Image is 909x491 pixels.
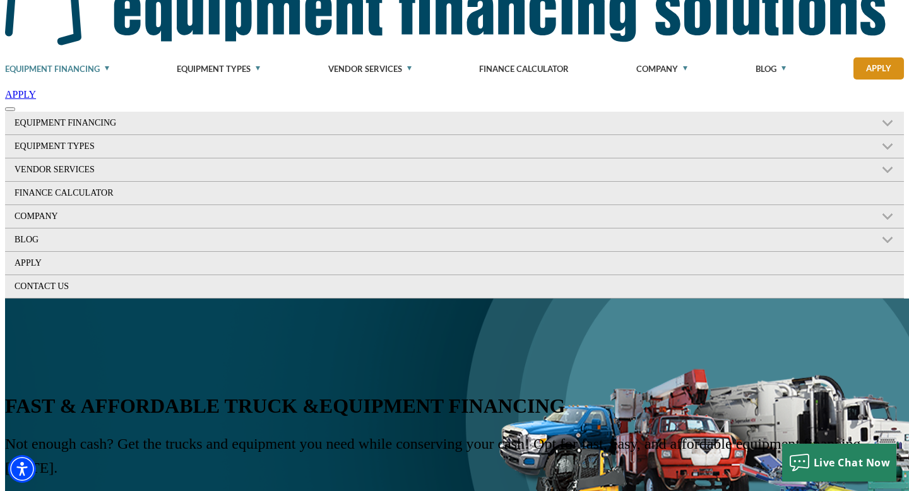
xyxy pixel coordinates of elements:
span: Live Chat Now [814,456,891,470]
a: CONTACT US [5,275,904,298]
a: Equipment Types [177,50,260,87]
a: Equipment Types [5,135,778,158]
span: Not enough cash? Get the trucks and equipment you need while conserving your cash! Opt for fast, ... [5,432,904,480]
a: Equipment Financing [5,50,109,87]
a: Finance Calculator [5,182,904,204]
a: Company [5,205,778,228]
div: Accessibility Menu [8,455,36,483]
a: Company [636,50,687,87]
h1: FAST & AFFORDABLE TRUCK & [5,394,904,418]
a: Vendor Services [5,158,778,181]
a: Vendor Services [328,50,412,87]
a: Equipment Financing [5,112,778,134]
a: Apply [853,57,904,80]
button: Live Chat Now [782,444,897,482]
button: Toggle navigation [5,107,15,111]
span: EQUIPMENT FINANCING [319,394,566,417]
a: Finance Calculator [479,50,569,87]
a: Apply [5,252,904,275]
a: Blog [756,50,786,87]
a: Blog [5,228,778,251]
